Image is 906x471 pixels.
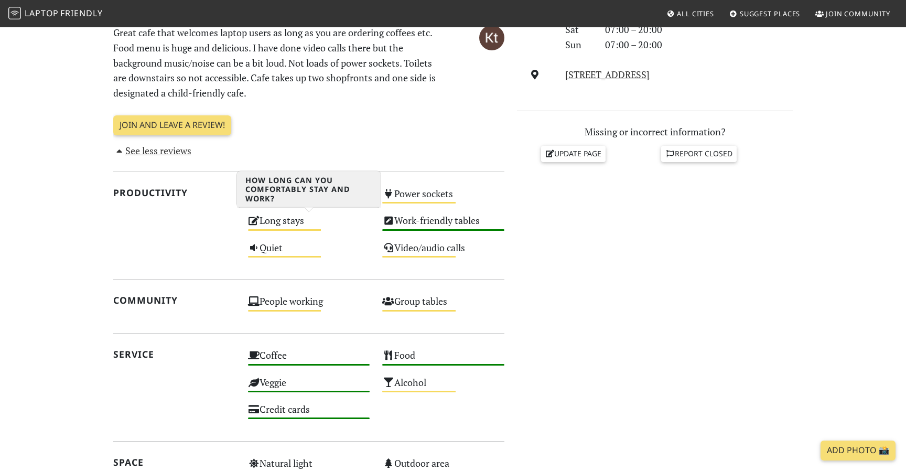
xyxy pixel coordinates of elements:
a: Suggest Places [725,4,805,23]
span: Join Community [826,9,890,18]
span: Suggest Places [740,9,801,18]
img: LaptopFriendly [8,7,21,19]
a: Join and leave a review! [113,115,231,135]
span: Kt G [479,30,504,42]
a: Join Community [811,4,894,23]
div: Quiet [242,239,376,266]
div: Coffee [242,347,376,373]
a: See less reviews [113,144,191,157]
h2: Service [113,349,235,360]
a: [STREET_ADDRESS] [565,68,650,81]
div: Alcohol [376,374,511,401]
div: 07:00 – 20:00 [599,37,799,52]
p: Great cafe that welcomes laptop users as long as you are ordering coffees etc. Food menu is huge ... [107,25,444,101]
a: LaptopFriendly LaptopFriendly [8,5,103,23]
div: Veggie [242,374,376,401]
span: Friendly [60,7,102,19]
div: Food [376,347,511,373]
div: Work-friendly tables [376,212,511,239]
div: Group tables [376,293,511,319]
h3: How long can you comfortably stay and work? [237,172,381,208]
div: People working [242,293,376,319]
a: Update page [541,146,606,162]
div: Long stays [242,212,376,239]
p: Missing or incorrect information? [517,124,793,140]
h2: Productivity [113,187,235,198]
span: Laptop [25,7,59,19]
div: Video/audio calls [376,239,511,266]
a: Report closed [661,146,737,162]
div: Credit cards [242,401,376,427]
span: All Cities [677,9,714,18]
div: Power sockets [376,185,511,212]
div: Sun [559,37,599,52]
div: Sat [559,22,599,37]
img: 2708-kt.jpg [479,25,504,50]
h2: Space [113,457,235,468]
h2: Community [113,295,235,306]
a: All Cities [662,4,718,23]
div: 07:00 – 20:00 [599,22,799,37]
